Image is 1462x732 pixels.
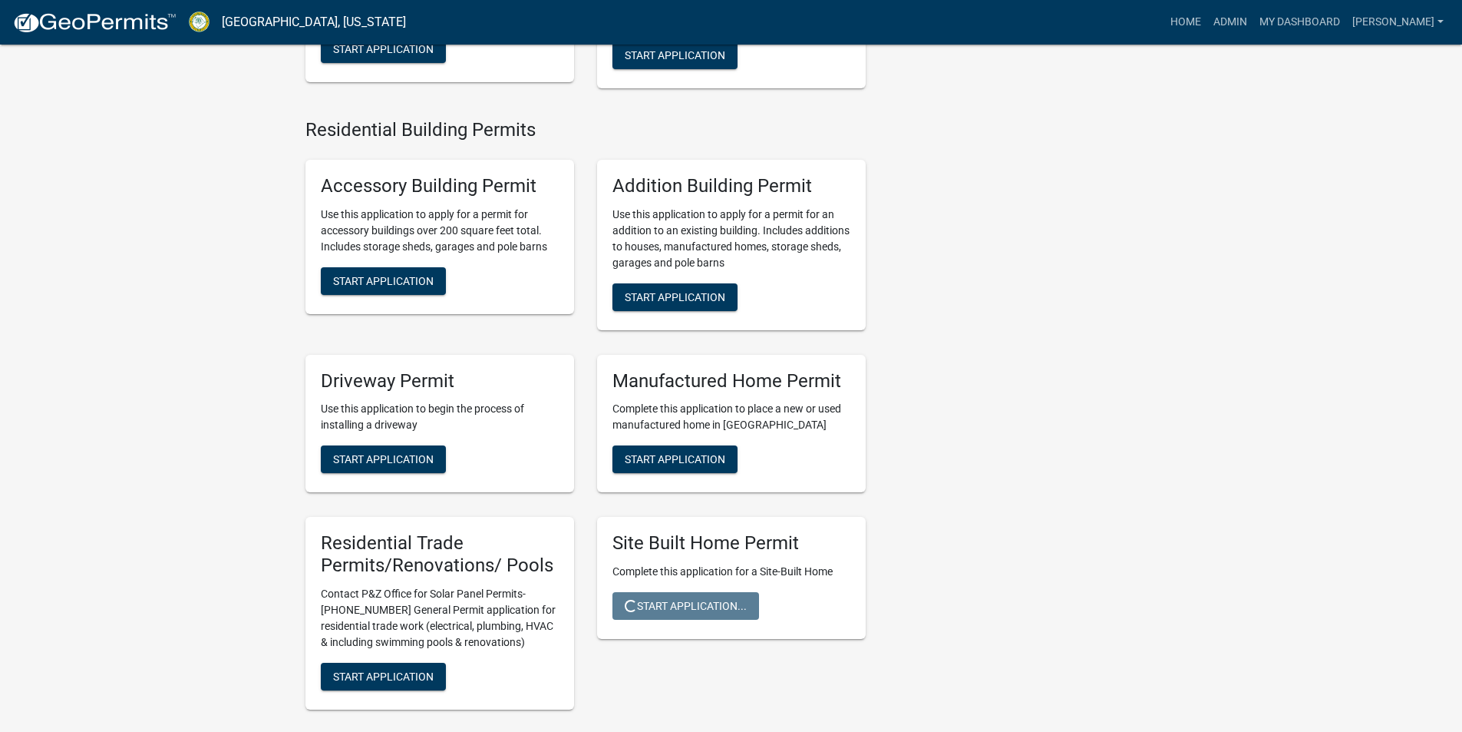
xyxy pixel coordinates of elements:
span: Start Application [333,274,434,287]
p: Use this application to apply for a permit for an addition to an existing building. Includes addi... [612,207,850,271]
a: Admin [1207,8,1253,37]
p: Use this application to begin the process of installing a driveway [321,401,559,433]
a: [GEOGRAPHIC_DATA], [US_STATE] [222,9,406,35]
button: Start Application [612,445,738,473]
p: Complete this application for a Site-Built Home [612,564,850,580]
p: Complete this application to place a new or used manufactured home in [GEOGRAPHIC_DATA] [612,401,850,433]
span: Start Application... [625,600,747,612]
button: Start Application... [612,592,759,620]
h5: Manufactured Home Permit [612,370,850,392]
button: Start Application [321,445,446,473]
h5: Addition Building Permit [612,175,850,197]
h5: Accessory Building Permit [321,175,559,197]
h5: Site Built Home Permit [612,532,850,555]
span: Start Application [625,290,725,303]
button: Start Application [321,267,446,295]
h4: Residential Building Permits [305,119,866,141]
h5: Residential Trade Permits/Renovations/ Pools [321,532,559,577]
p: Contact P&Z Office for Solar Panel Permits- [PHONE_NUMBER] General Permit application for residen... [321,586,559,651]
button: Start Application [321,663,446,691]
span: Start Application [625,49,725,61]
button: Start Application [612,283,738,311]
img: Crawford County, Georgia [189,12,210,32]
span: Start Application [625,453,725,465]
p: Use this application to apply for a permit for accessory buildings over 200 square feet total. In... [321,207,559,255]
button: Start Application [321,35,446,63]
a: [PERSON_NAME] [1346,8,1450,37]
button: Start Application [612,41,738,69]
span: Start Application [333,43,434,55]
h5: Driveway Permit [321,370,559,392]
a: My Dashboard [1253,8,1346,37]
span: Start Application [333,671,434,683]
a: Home [1164,8,1207,37]
span: Start Application [333,453,434,465]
